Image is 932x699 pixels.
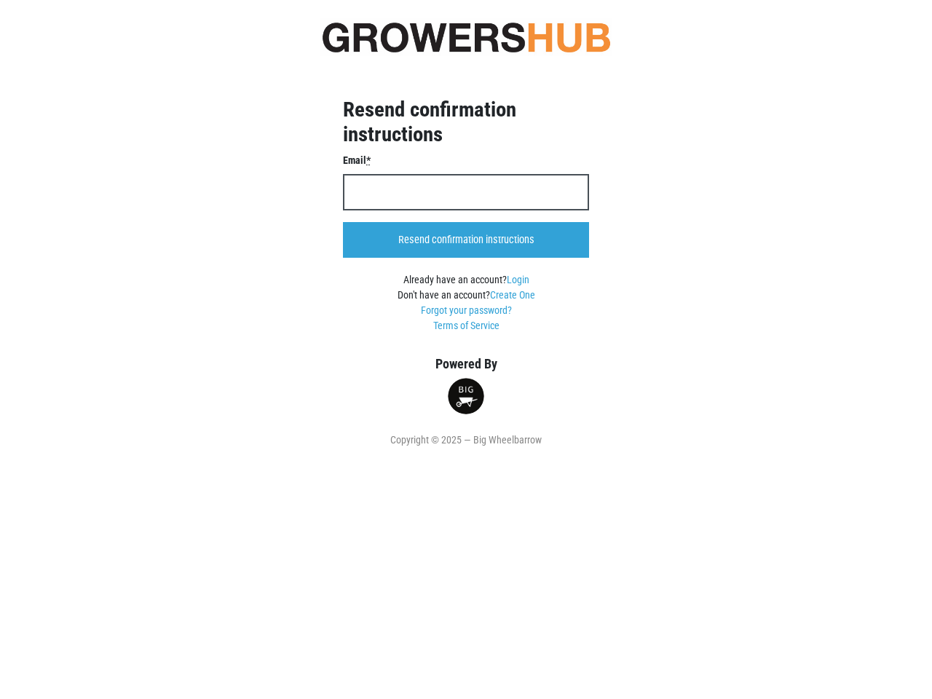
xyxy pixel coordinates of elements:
[343,97,589,147] h2: Resend confirmation instructions
[343,153,589,168] label: Email
[366,154,371,166] abbr: required
[343,222,589,258] input: Resend confirmation instructions
[320,356,612,372] h5: Powered By
[490,289,535,301] a: Create One
[320,433,612,448] div: Copyright © 2025 — Big Wheelbarrow
[507,274,529,285] a: Login
[433,320,499,331] a: Terms of Service
[421,304,512,316] a: Forgot your password?
[448,378,484,414] img: small-round-logo-d6fdfe68ae19b7bfced82731a0234da4.png
[320,18,612,56] img: original-fc7597fdc6adbb9d0e2ae620e786d1a2.jpg
[343,272,589,333] div: Already have an account? Don't have an account?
